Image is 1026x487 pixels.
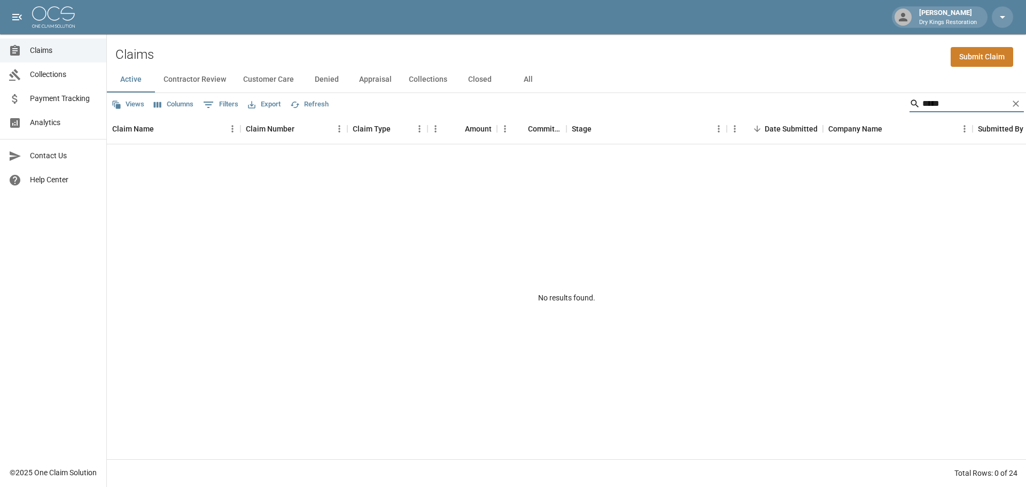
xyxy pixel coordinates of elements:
[391,121,406,136] button: Sort
[450,121,465,136] button: Sort
[109,96,147,113] button: Views
[513,121,528,136] button: Sort
[528,114,561,144] div: Committed Amount
[30,45,98,56] span: Claims
[497,121,513,137] button: Menu
[750,121,765,136] button: Sort
[727,114,823,144] div: Date Submitted
[978,114,1023,144] div: Submitted By
[302,67,351,92] button: Denied
[456,67,504,92] button: Closed
[353,114,391,144] div: Claim Type
[112,114,154,144] div: Claim Name
[572,114,592,144] div: Stage
[1008,96,1024,112] button: Clear
[154,121,169,136] button: Sort
[765,114,818,144] div: Date Submitted
[294,121,309,136] button: Sort
[347,114,428,144] div: Claim Type
[915,7,981,27] div: [PERSON_NAME]
[151,96,196,113] button: Select columns
[240,114,347,144] div: Claim Number
[155,67,235,92] button: Contractor Review
[400,67,456,92] button: Collections
[30,117,98,128] span: Analytics
[828,114,882,144] div: Company Name
[497,114,566,144] div: Committed Amount
[224,121,240,137] button: Menu
[727,121,743,137] button: Menu
[246,114,294,144] div: Claim Number
[823,114,973,144] div: Company Name
[592,121,607,136] button: Sort
[331,121,347,137] button: Menu
[32,6,75,28] img: ocs-logo-white-transparent.png
[882,121,897,136] button: Sort
[910,95,1024,114] div: Search
[351,67,400,92] button: Appraisal
[107,114,240,144] div: Claim Name
[504,67,552,92] button: All
[411,121,428,137] button: Menu
[115,47,154,63] h2: Claims
[6,6,28,28] button: open drawer
[245,96,283,113] button: Export
[428,121,444,137] button: Menu
[200,96,241,113] button: Show filters
[287,96,331,113] button: Refresh
[465,114,492,144] div: Amount
[30,150,98,161] span: Contact Us
[30,69,98,80] span: Collections
[566,114,727,144] div: Stage
[428,114,497,144] div: Amount
[951,47,1013,67] a: Submit Claim
[30,93,98,104] span: Payment Tracking
[107,67,155,92] button: Active
[711,121,727,137] button: Menu
[10,467,97,478] div: © 2025 One Claim Solution
[957,121,973,137] button: Menu
[30,174,98,185] span: Help Center
[107,67,1026,92] div: dynamic tabs
[107,144,1026,451] div: No results found.
[954,468,1017,478] div: Total Rows: 0 of 24
[919,18,977,27] p: Dry Kings Restoration
[235,67,302,92] button: Customer Care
